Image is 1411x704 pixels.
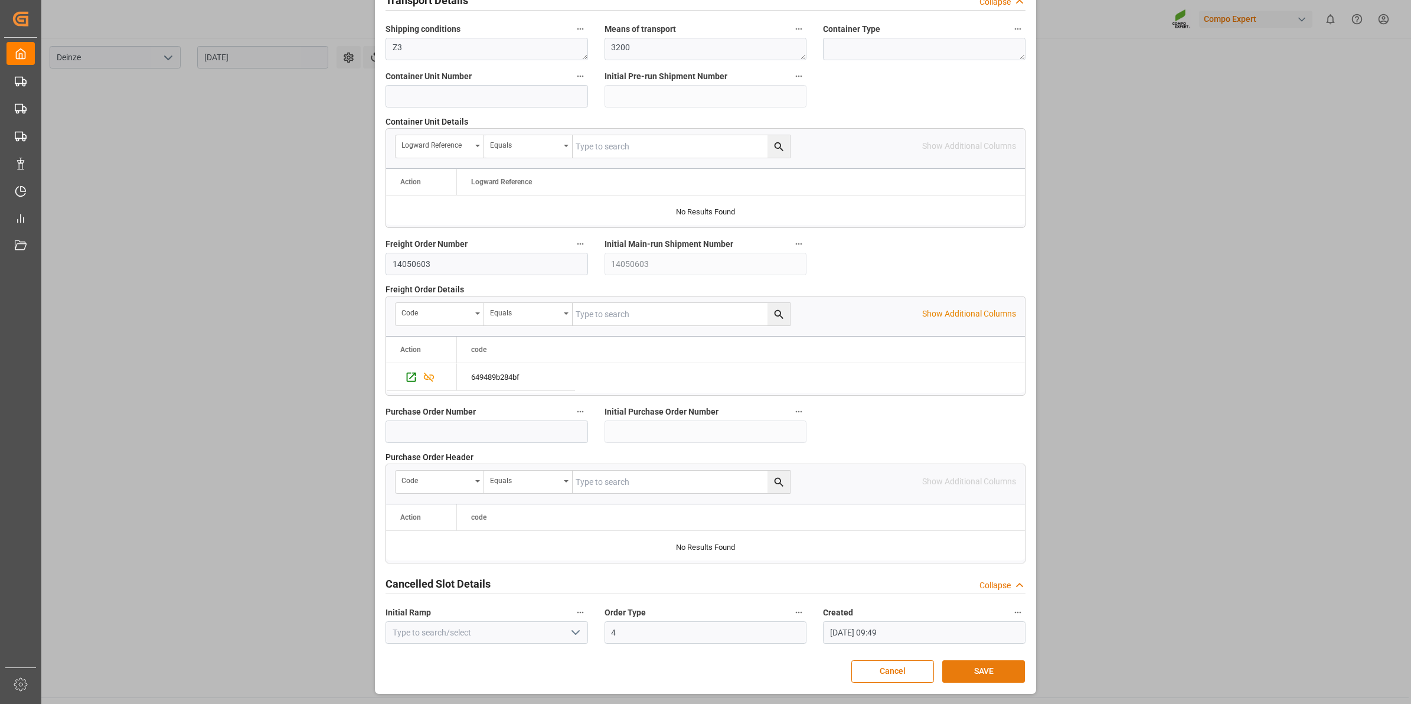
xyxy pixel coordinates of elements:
div: Action [400,346,421,354]
div: Equals [490,137,560,151]
button: open menu [396,471,484,493]
span: Purchase Order Header [386,451,473,464]
button: Freight Order Number [573,236,588,252]
button: Purchase Order Number [573,404,588,419]
div: Collapse [979,579,1011,592]
button: Initial Pre-run Shipment Number [791,69,806,84]
button: open menu [484,303,573,325]
div: Equals [490,305,560,318]
div: Press SPACE to select this row. [457,363,575,391]
div: Action [400,513,421,522]
span: Shipping conditions [386,23,460,35]
span: Order Type [605,607,646,619]
span: code [471,346,486,354]
span: Initial Pre-run Shipment Number [605,70,727,83]
div: Logward Reference [401,137,471,151]
span: Initial Ramp [386,607,431,619]
button: Initial Main-run Shipment Number [791,236,806,252]
input: Type to search [573,303,790,325]
div: code [401,472,471,486]
button: open menu [396,303,484,325]
input: Type to search/select [386,621,588,644]
span: Means of transport [605,23,676,35]
p: Show Additional Columns [922,308,1016,320]
span: code [471,513,486,522]
button: SAVE [942,660,1025,683]
span: Container Unit Details [386,116,468,128]
textarea: Z3 [386,38,588,60]
button: Means of transport [791,21,806,37]
div: Action [400,178,421,186]
button: search button [767,303,790,325]
button: search button [767,471,790,493]
button: open menu [566,624,583,642]
button: Order Type [791,605,806,620]
span: Logward Reference [471,178,532,186]
input: Type to search [573,471,790,493]
button: Initial Ramp [573,605,588,620]
button: Created [1010,605,1025,620]
textarea: 3200 [605,38,807,60]
span: Purchase Order Number [386,406,476,418]
span: Initial Purchase Order Number [605,406,718,418]
button: Initial Purchase Order Number [791,404,806,419]
span: Initial Main-run Shipment Number [605,238,733,250]
button: Shipping conditions [573,21,588,37]
button: Cancel [851,660,934,683]
div: Press SPACE to select this row. [386,363,457,391]
input: DD.MM.YYYY HH:MM [823,621,1025,644]
div: Equals [490,472,560,486]
button: Container Unit Number [573,69,588,84]
span: Freight Order Details [386,283,464,296]
div: 649489b284bf [457,363,575,390]
button: open menu [396,135,484,158]
input: Type to search [573,135,790,158]
div: code [401,305,471,318]
button: Container Type [1010,21,1025,37]
span: Container Unit Number [386,70,472,83]
span: Container Type [823,23,880,35]
button: search button [767,135,790,158]
span: Created [823,607,853,619]
span: Freight Order Number [386,238,468,250]
button: open menu [484,135,573,158]
button: open menu [484,471,573,493]
h2: Cancelled Slot Details [386,576,491,592]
